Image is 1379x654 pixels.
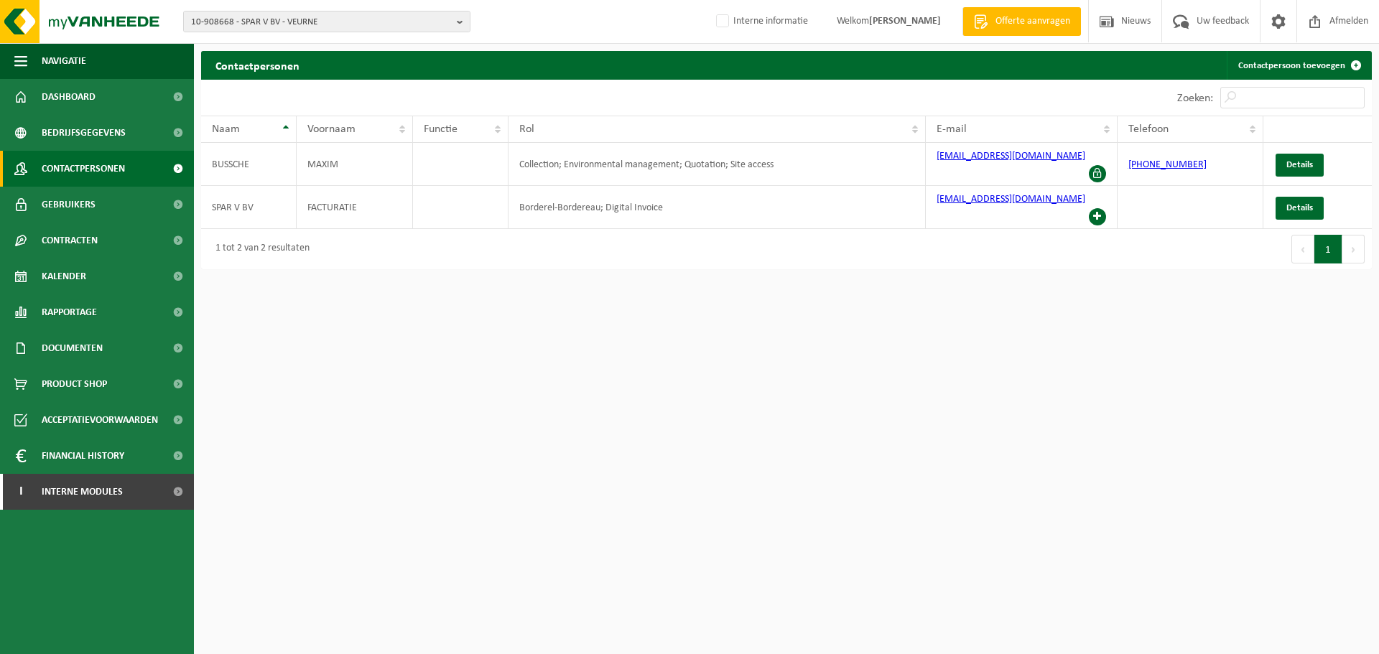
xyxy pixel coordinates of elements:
span: Details [1286,160,1313,169]
span: I [14,474,27,510]
span: Product Shop [42,366,107,402]
label: Zoeken: [1177,93,1213,104]
button: Previous [1291,235,1314,263]
td: FACTURATIE [297,186,413,229]
span: Telefoon [1128,123,1169,135]
td: SPAR V BV [201,186,297,229]
span: Contactpersonen [42,151,125,187]
span: Documenten [42,330,103,366]
span: Interne modules [42,474,123,510]
span: Dashboard [42,79,96,115]
span: Functie [424,123,458,135]
span: Offerte aanvragen [992,14,1074,29]
a: [EMAIL_ADDRESS][DOMAIN_NAME] [937,151,1085,162]
span: Rapportage [42,294,97,330]
td: Borderel-Bordereau; Digital Invoice [509,186,926,229]
a: Offerte aanvragen [962,7,1081,36]
td: MAXIM [297,143,413,186]
span: Kalender [42,258,86,294]
span: Financial History [42,438,124,474]
span: 10-908668 - SPAR V BV - VEURNE [191,11,451,33]
span: Acceptatievoorwaarden [42,402,158,438]
span: Gebruikers [42,187,96,223]
a: [PHONE_NUMBER] [1128,159,1207,170]
span: Bedrijfsgegevens [42,115,126,151]
a: Details [1276,154,1324,177]
a: [EMAIL_ADDRESS][DOMAIN_NAME] [937,194,1085,205]
a: Contactpersoon toevoegen [1227,51,1370,80]
button: 1 [1314,235,1342,263]
label: Interne informatie [713,11,808,32]
span: Contracten [42,223,98,258]
span: Details [1286,203,1313,212]
span: Rol [519,123,534,135]
h2: Contactpersonen [201,51,314,79]
span: Naam [212,123,240,135]
span: Navigatie [42,43,86,79]
button: 10-908668 - SPAR V BV - VEURNE [183,11,470,32]
button: Next [1342,235,1365,263]
span: Voornaam [307,123,356,135]
span: E-mail [937,123,967,135]
a: Details [1276,197,1324,220]
td: Collection; Environmental management; Quotation; Site access [509,143,926,186]
td: BUSSCHE [201,143,297,186]
strong: [PERSON_NAME] [869,16,941,27]
div: 1 tot 2 van 2 resultaten [208,236,310,262]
